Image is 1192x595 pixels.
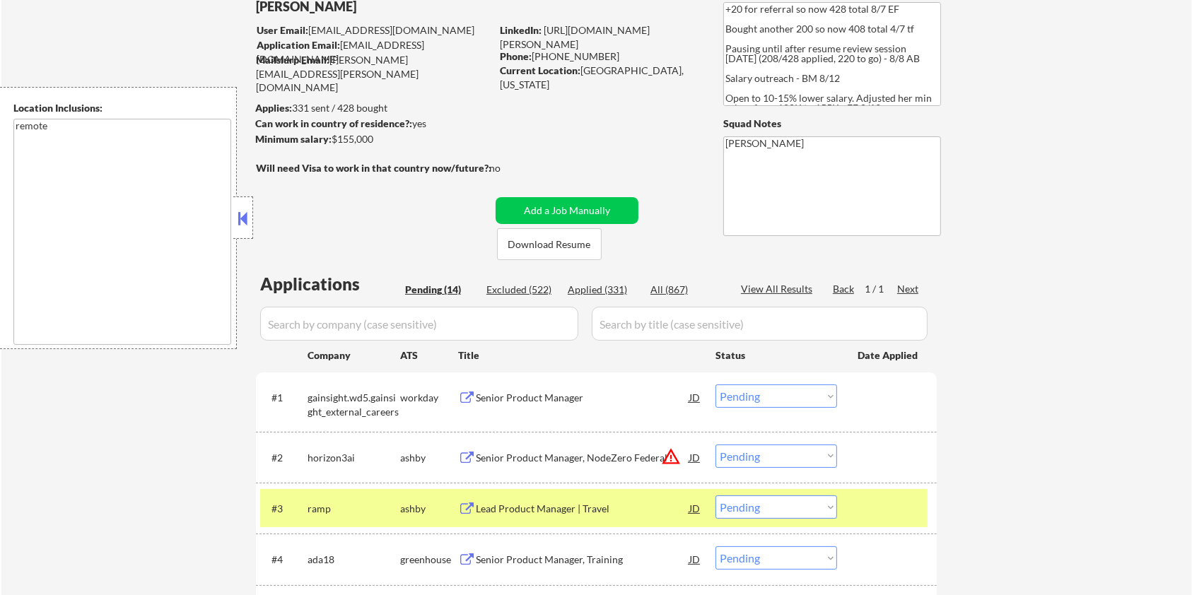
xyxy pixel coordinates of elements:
[741,282,817,296] div: View All Results
[497,228,602,260] button: Download Resume
[476,553,689,567] div: Senior Product Manager, Training
[255,101,491,115] div: 331 sent / 428 bought
[308,348,400,363] div: Company
[255,117,412,129] strong: Can work in country of residence?:
[308,502,400,516] div: ramp
[500,24,650,50] a: [URL][DOMAIN_NAME][PERSON_NAME]
[897,282,920,296] div: Next
[255,132,491,146] div: $155,000
[476,391,689,405] div: Senior Product Manager
[500,64,700,91] div: [GEOGRAPHIC_DATA], [US_STATE]
[260,276,400,293] div: Applications
[568,283,638,297] div: Applied (331)
[715,342,837,367] div: Status
[476,451,689,465] div: Senior Product Manager, NodeZero Federal
[489,161,530,175] div: no
[400,348,458,363] div: ATS
[255,133,332,145] strong: Minimum salary:
[13,101,231,115] div: Location Inclusions:
[500,64,580,76] strong: Current Location:
[833,282,855,296] div: Back
[255,102,292,114] strong: Applies:
[723,117,941,131] div: Squad Notes
[400,391,458,405] div: workday
[257,23,491,37] div: [EMAIL_ADDRESS][DOMAIN_NAME]
[592,307,928,341] input: Search by title (case sensitive)
[271,391,296,405] div: #1
[256,54,329,66] strong: Mailslurp Email:
[858,348,920,363] div: Date Applied
[271,553,296,567] div: #4
[688,495,702,521] div: JD
[400,451,458,465] div: ashby
[257,39,340,51] strong: Application Email:
[500,49,700,64] div: [PHONE_NUMBER]
[400,553,458,567] div: greenhouse
[256,162,491,174] strong: Will need Visa to work in that country now/future?:
[257,38,491,66] div: [EMAIL_ADDRESS][DOMAIN_NAME]
[476,502,689,516] div: Lead Product Manager | Travel
[308,553,400,567] div: ada18
[688,546,702,572] div: JD
[688,384,702,410] div: JD
[661,447,681,466] button: warning_amber
[308,451,400,465] div: horizon3ai
[400,502,458,516] div: ashby
[405,283,476,297] div: Pending (14)
[688,444,702,470] div: JD
[486,283,557,297] div: Excluded (522)
[308,391,400,418] div: gainsight.wd5.gainsight_external_careers
[500,24,542,36] strong: LinkedIn:
[271,451,296,465] div: #2
[255,117,486,131] div: yes
[496,197,638,224] button: Add a Job Manually
[260,307,578,341] input: Search by company (case sensitive)
[650,283,721,297] div: All (867)
[500,50,532,62] strong: Phone:
[271,502,296,516] div: #3
[458,348,702,363] div: Title
[865,282,897,296] div: 1 / 1
[256,53,491,95] div: [PERSON_NAME][EMAIL_ADDRESS][PERSON_NAME][DOMAIN_NAME]
[257,24,308,36] strong: User Email:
